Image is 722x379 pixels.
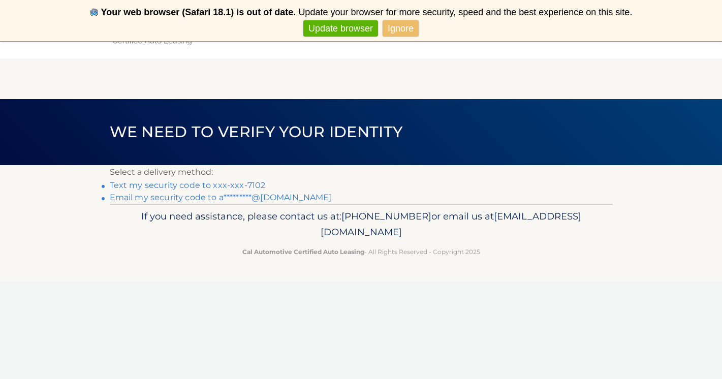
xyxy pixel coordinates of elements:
[116,208,606,241] p: If you need assistance, please contact us at: or email us at
[242,248,364,256] strong: Cal Automotive Certified Auto Leasing
[110,193,332,202] a: Email my security code to a*********@[DOMAIN_NAME]
[110,165,613,179] p: Select a delivery method:
[110,122,403,141] span: We need to verify your identity
[101,7,296,17] b: Your web browser (Safari 18.1) is out of date.
[110,180,266,190] a: Text my security code to xxx-xxx-7102
[116,246,606,257] p: - All Rights Reserved - Copyright 2025
[298,7,632,17] span: Update your browser for more security, speed and the best experience on this site.
[303,20,378,37] a: Update browser
[341,210,431,222] span: [PHONE_NUMBER]
[383,20,419,37] a: Ignore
